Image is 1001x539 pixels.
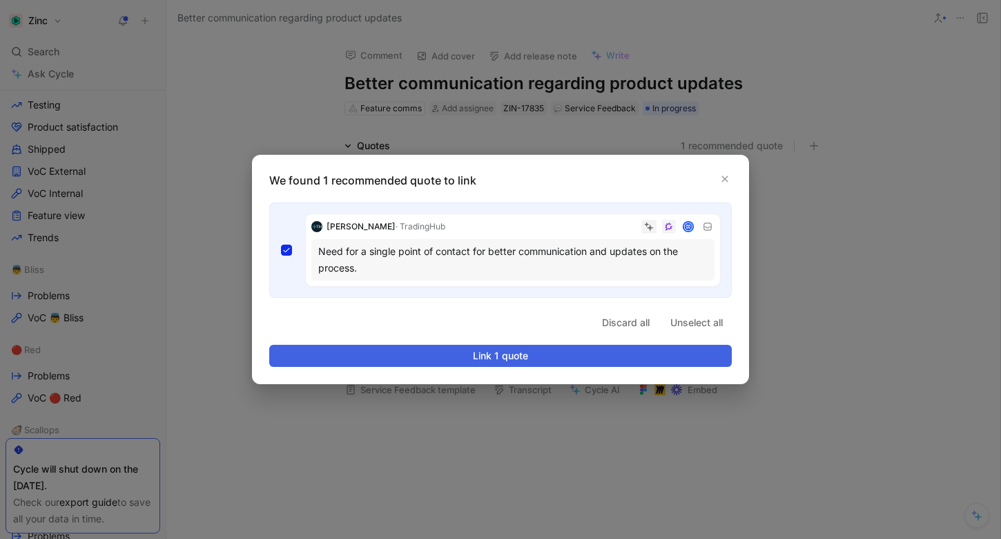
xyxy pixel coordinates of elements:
[269,345,732,367] button: Link 1 quote
[311,221,322,232] img: logo
[396,221,445,231] span: · TradingHub
[684,223,693,231] img: avatar
[281,348,720,364] span: Link 1 quote
[602,314,650,331] span: Discard all
[670,314,723,331] span: Unselect all
[318,243,708,276] div: Need for a single point of contact for better communication and updates on the process.
[661,312,732,334] button: Unselect all
[269,172,740,189] p: We found 1 recommended quote to link
[327,221,396,231] span: [PERSON_NAME]
[593,312,659,334] button: Discard all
